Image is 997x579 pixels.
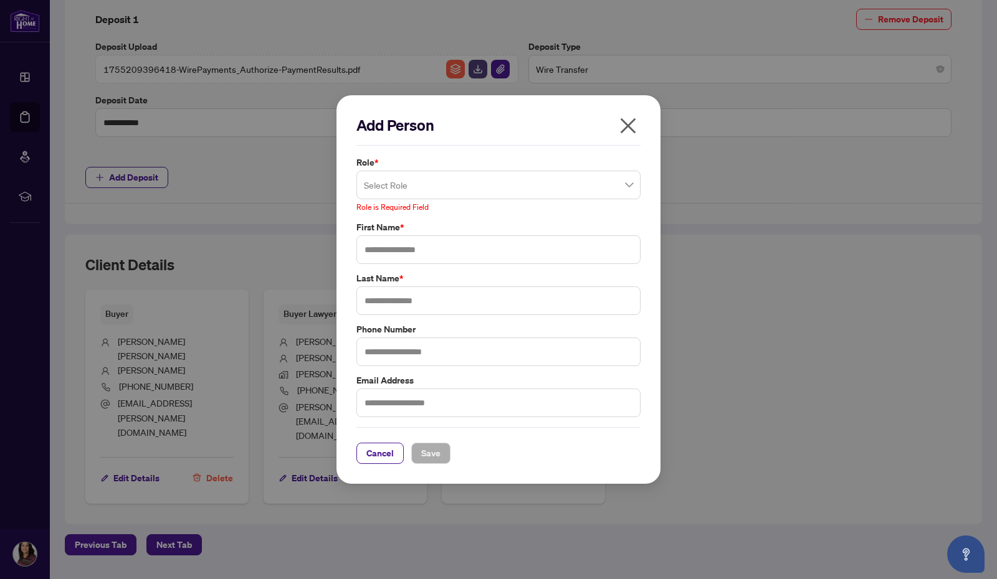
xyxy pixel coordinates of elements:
label: Phone Number [356,322,641,336]
label: Email Address [356,374,641,387]
span: Cancel [366,443,394,463]
button: Cancel [356,443,404,464]
label: First Name [356,220,641,234]
label: Last Name [356,271,641,285]
label: Role [356,156,641,169]
span: close [618,116,638,136]
button: Save [411,443,451,464]
h2: Add Person [356,115,641,135]
button: Open asap [947,535,985,573]
span: Role is Required Field [356,202,429,212]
